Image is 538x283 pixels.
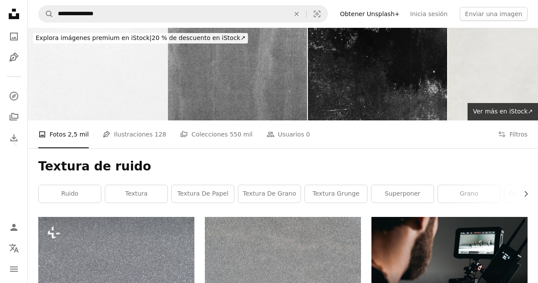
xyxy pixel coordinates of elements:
[305,185,367,203] a: textura grunge
[460,7,528,21] button: Enviar una imagen
[306,130,310,139] span: 0
[5,240,23,257] button: Idioma
[307,6,327,22] button: Búsqueda visual
[508,100,538,183] a: Siguiente
[5,49,23,66] a: Ilustraciones
[5,219,23,236] a: Iniciar sesión / Registrarse
[172,185,234,203] a: textura de papel
[335,7,405,21] a: Obtener Unsplash+
[308,28,447,120] img: Superposición de fondo sucio grunge
[28,28,253,49] a: Explora imágenes premium en iStock|20 % de descuento en iStock↗
[468,103,538,120] a: Ver más en iStock↗
[371,185,434,203] a: superponer
[154,130,166,139] span: 128
[105,185,167,203] a: textura
[5,87,23,105] a: Explorar
[38,271,194,279] a: Una foto en blanco y negro de un avión en el cielo
[103,120,166,148] a: Ilustraciones 128
[39,6,53,22] button: Buscar en Unsplash
[230,130,253,139] span: 550 mil
[5,260,23,278] button: Menú
[287,6,306,22] button: Borrar
[36,34,245,41] span: 20 % de descuento en iStock ↗
[473,108,533,115] span: Ver más en iStock ↗
[38,159,528,174] h1: Textura de ruido
[5,28,23,45] a: Fotos
[267,120,310,148] a: Usuarios 0
[36,34,152,41] span: Explora imágenes premium en iStock |
[518,185,528,203] button: desplazar lista a la derecha
[28,28,167,120] img: Fondo, purpurina blanca, papel de aluminio, Navidad, Año Nuevo, Invierno, Abstracto, Partícula br...
[39,185,101,203] a: ruido
[205,265,361,273] a: Una boca de incendios roja sentada encima de una acera
[38,5,328,23] form: Encuentra imágenes en todo el sitio
[168,28,307,120] img: Fondo de grano de película real de formato medio Iso
[180,120,253,148] a: Colecciones 550 mil
[405,7,453,21] a: Inicia sesión
[238,185,301,203] a: textura de grano
[498,120,528,148] button: Filtros
[438,185,500,203] a: grano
